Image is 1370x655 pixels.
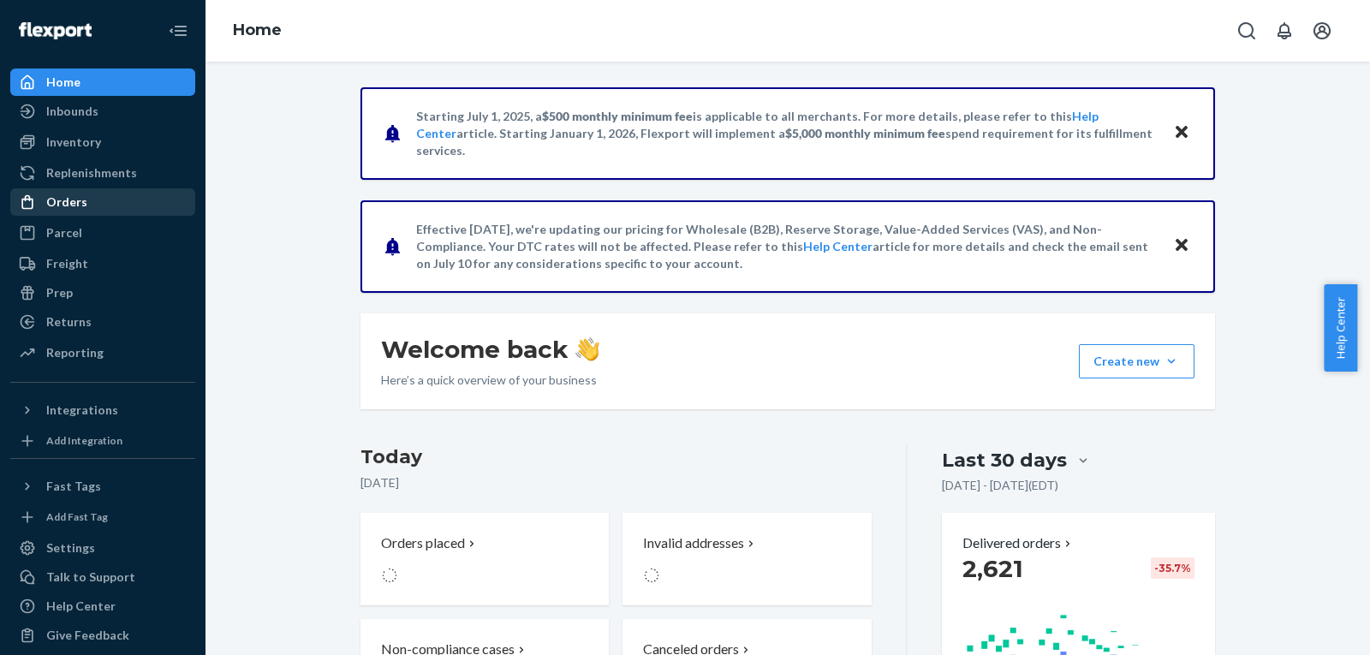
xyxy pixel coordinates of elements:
[10,98,195,125] a: Inbounds
[1151,557,1194,579] div: -35.7 %
[10,431,195,451] a: Add Integration
[46,313,92,330] div: Returns
[233,21,282,39] a: Home
[46,539,95,557] div: Settings
[10,534,195,562] a: Settings
[46,284,73,301] div: Prep
[785,126,945,140] span: $5,000 monthly minimum fee
[10,68,195,96] a: Home
[46,598,116,615] div: Help Center
[46,224,82,241] div: Parcel
[10,592,195,620] a: Help Center
[46,569,135,586] div: Talk to Support
[942,477,1058,494] p: [DATE] - [DATE] ( EDT )
[381,334,599,365] h1: Welcome back
[942,447,1067,473] div: Last 30 days
[10,563,195,591] button: Talk to Support
[1267,14,1301,48] button: Open notifications
[10,219,195,247] a: Parcel
[381,533,465,553] p: Orders placed
[381,372,599,389] p: Here’s a quick overview of your business
[10,339,195,366] a: Reporting
[542,109,693,123] span: $500 monthly minimum fee
[10,622,195,649] button: Give Feedback
[46,478,101,495] div: Fast Tags
[10,188,195,216] a: Orders
[360,513,609,605] button: Orders placed
[46,433,122,448] div: Add Integration
[46,344,104,361] div: Reporting
[219,6,295,56] ol: breadcrumbs
[1324,284,1357,372] button: Help Center
[416,221,1157,272] p: Effective [DATE], we're updating our pricing for Wholesale (B2B), Reserve Storage, Value-Added Se...
[1079,344,1194,378] button: Create new
[360,444,872,471] h3: Today
[46,255,88,272] div: Freight
[161,14,195,48] button: Close Navigation
[46,194,87,211] div: Orders
[46,627,129,644] div: Give Feedback
[962,533,1075,553] button: Delivered orders
[1170,121,1193,146] button: Close
[622,513,871,605] button: Invalid addresses
[46,164,137,182] div: Replenishments
[360,474,872,491] p: [DATE]
[46,74,80,91] div: Home
[1170,234,1193,259] button: Close
[10,128,195,156] a: Inventory
[10,250,195,277] a: Freight
[10,279,195,307] a: Prep
[803,239,873,253] a: Help Center
[10,473,195,500] button: Fast Tags
[10,159,195,187] a: Replenishments
[1230,14,1264,48] button: Open Search Box
[962,554,1023,583] span: 2,621
[643,533,744,553] p: Invalid addresses
[10,507,195,527] a: Add Fast Tag
[46,402,118,419] div: Integrations
[46,103,98,120] div: Inbounds
[575,337,599,361] img: hand-wave emoji
[1305,14,1339,48] button: Open account menu
[19,22,92,39] img: Flexport logo
[416,108,1157,159] p: Starting July 1, 2025, a is applicable to all merchants. For more details, please refer to this a...
[10,308,195,336] a: Returns
[46,134,101,151] div: Inventory
[46,509,108,524] div: Add Fast Tag
[10,396,195,424] button: Integrations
